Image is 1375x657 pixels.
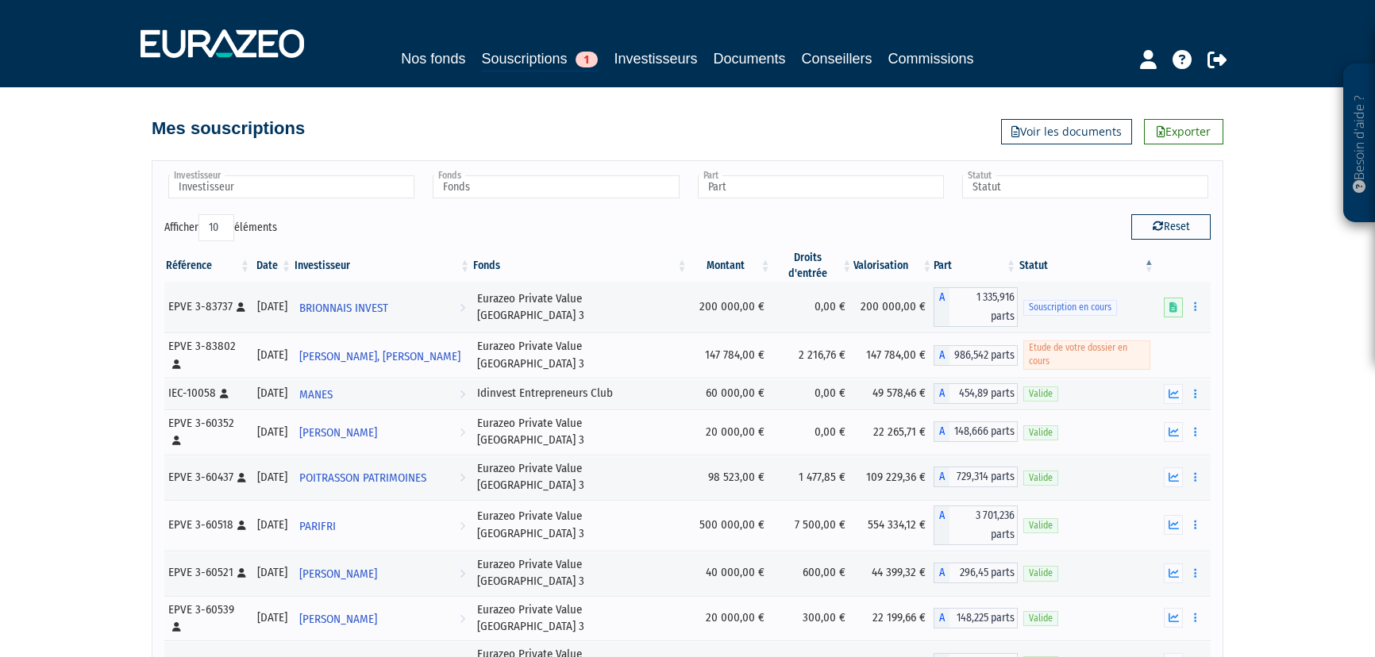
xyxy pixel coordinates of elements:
div: [DATE] [257,609,287,626]
div: [DATE] [257,469,287,486]
i: [Français] Personne physique [237,521,246,530]
span: Valide [1023,566,1058,581]
td: 0,00 € [772,282,854,332]
i: [Français] Personne physique [172,436,181,445]
span: A [934,608,949,628]
span: Valide [1023,518,1058,533]
a: [PERSON_NAME] [293,602,472,634]
td: 2 216,76 € [772,332,854,378]
a: Investisseurs [614,48,697,70]
i: Voir l'investisseur [460,294,465,323]
a: [PERSON_NAME], [PERSON_NAME] [293,340,472,371]
span: BRIONNAIS INVEST [299,294,388,323]
div: Eurazeo Private Value [GEOGRAPHIC_DATA] 3 [477,290,684,325]
div: Eurazeo Private Value [GEOGRAPHIC_DATA] 3 [477,460,684,494]
i: Voir l'investisseur [460,380,465,409]
span: [PERSON_NAME] [299,559,377,589]
span: Valide [1023,611,1058,626]
select: Afficheréléments [198,214,234,241]
div: [DATE] [257,424,287,440]
div: Eurazeo Private Value [GEOGRAPHIC_DATA] 3 [477,338,684,372]
div: [DATE] [257,347,287,363]
i: Voir l'investisseur [460,463,465,493]
span: A [934,563,949,583]
i: Voir l'investisseur [460,371,465,401]
div: A - Eurazeo Private Value Europe 3 [934,608,1018,628]
div: EPVE 3-60539 [168,601,246,636]
td: 109 229,36 € [853,455,934,500]
a: Documents [714,48,786,70]
i: [Français] Personne physique [237,302,245,312]
span: [PERSON_NAME] [299,605,377,634]
div: [DATE] [257,298,287,315]
span: 148,225 parts [949,608,1018,628]
i: Voir l'investisseur [460,559,465,589]
td: 0,00 € [772,409,854,455]
td: 200 000,00 € [853,282,934,332]
i: [Français] Personne physique [237,568,246,578]
th: Fonds: activer pour trier la colonne par ordre croissant [472,250,689,282]
div: [DATE] [257,517,287,533]
th: Référence : activer pour trier la colonne par ordre croissant [164,250,252,282]
span: 729,314 parts [949,467,1018,487]
a: Souscriptions1 [481,48,598,72]
h4: Mes souscriptions [152,119,305,138]
td: 554 334,12 € [853,500,934,551]
div: EPVE 3-60352 [168,415,246,449]
span: [PERSON_NAME], [PERSON_NAME] [299,342,460,371]
p: Besoin d'aide ? [1350,72,1369,215]
span: A [934,421,949,442]
i: [Français] Personne physique [172,359,181,369]
td: 20 000,00 € [689,596,772,641]
span: Valide [1023,471,1058,486]
th: Statut : activer pour trier la colonne par ordre d&eacute;croissant [1018,250,1156,282]
td: 22 265,71 € [853,409,934,455]
th: Droits d'entrée: activer pour trier la colonne par ordre croissant [772,250,854,282]
a: PARIFRI [293,509,472,541]
span: A [934,383,949,404]
th: Part: activer pour trier la colonne par ordre croissant [934,250,1018,282]
td: 200 000,00 € [689,282,772,332]
i: [Français] Personne physique [220,389,229,398]
div: EPVE 3-83802 [168,338,246,372]
div: IEC-10058 [168,385,246,401]
span: 454,89 parts [949,383,1018,404]
a: BRIONNAIS INVEST [293,291,472,323]
div: A - Eurazeo Private Value Europe 3 [934,505,1018,545]
td: 300,00 € [772,596,854,641]
span: Valide [1023,386,1058,401]
td: 147 784,00 € [853,332,934,378]
span: A [934,287,949,327]
div: Eurazeo Private Value [GEOGRAPHIC_DATA] 3 [477,508,684,542]
a: Voir les documents [1001,119,1132,144]
span: [PERSON_NAME] [299,418,377,448]
img: 1732889491-logotype_eurazeo_blanc_rvb.png [141,29,304,58]
i: [Français] Personne physique [237,473,246,482]
td: 500 000,00 € [689,500,772,551]
div: A - Eurazeo Private Value Europe 3 [934,563,1018,583]
td: 40 000,00 € [689,551,772,596]
div: EPVE 3-60437 [168,469,246,486]
a: POITRASSON PATRIMOINES [293,461,472,493]
td: 7 500,00 € [772,500,854,551]
a: Commissions [888,48,974,70]
div: Eurazeo Private Value [GEOGRAPHIC_DATA] 3 [477,601,684,636]
td: 0,00 € [772,378,854,409]
th: Valorisation: activer pour trier la colonne par ordre croissant [853,250,934,282]
div: Idinvest Entrepreneurs Club [477,385,684,401]
span: 986,542 parts [949,345,1018,366]
span: MANES [299,380,333,409]
span: Souscription en cours [1023,300,1117,315]
td: 44 399,32 € [853,551,934,596]
div: EPVE 3-83737 [168,298,246,315]
div: A - Eurazeo Private Value Europe 3 [934,421,1018,442]
div: A - Eurazeo Private Value Europe 3 [934,467,1018,487]
i: Voir l'investisseur [460,512,465,541]
button: Reset [1131,214,1211,240]
label: Afficher éléments [164,214,277,241]
i: [Français] Personne physique [172,622,181,632]
span: 1 [576,52,598,67]
a: Conseillers [802,48,872,70]
td: 600,00 € [772,551,854,596]
span: A [934,467,949,487]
